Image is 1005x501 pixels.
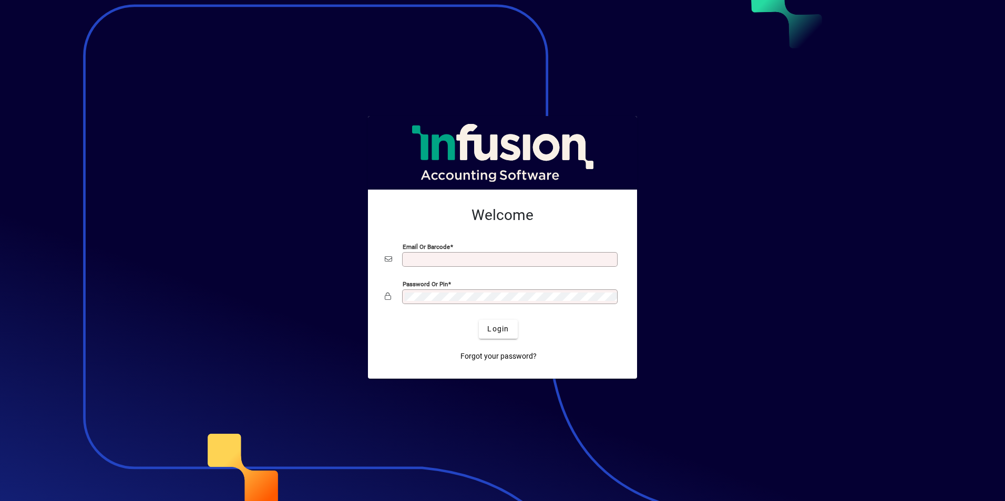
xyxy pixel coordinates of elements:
span: Forgot your password? [460,351,537,362]
mat-label: Email or Barcode [403,243,450,250]
mat-label: Password or Pin [403,280,448,287]
a: Forgot your password? [456,347,541,366]
button: Login [479,320,517,339]
span: Login [487,323,509,335]
h2: Welcome [385,206,620,224]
